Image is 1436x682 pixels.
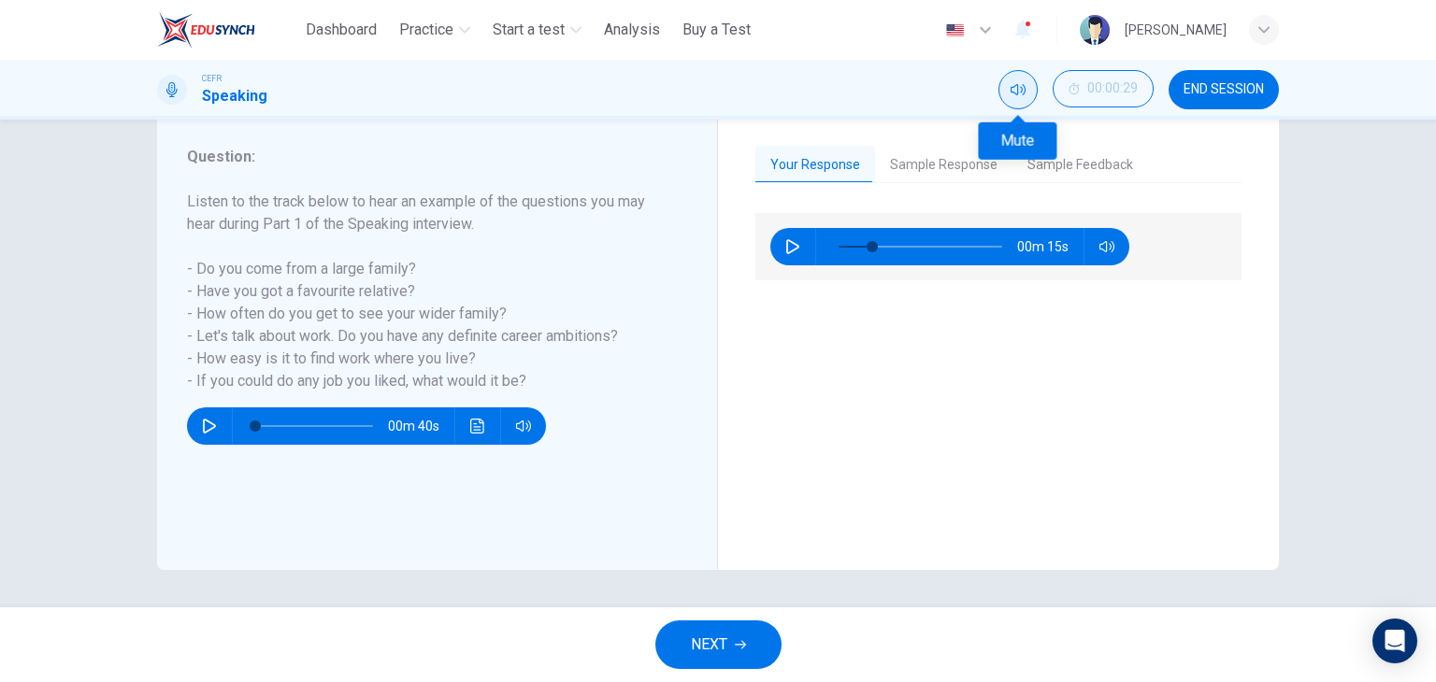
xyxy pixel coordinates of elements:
[463,407,493,445] button: Click to see the audio transcription
[1080,15,1110,45] img: Profile picture
[157,11,298,49] a: ELTC logo
[755,146,875,185] button: Your Response
[1053,70,1154,107] button: 00:00:29
[604,19,660,41] span: Analysis
[691,632,727,658] span: NEXT
[1087,81,1138,96] span: 00:00:29
[1169,70,1279,109] button: END SESSION
[399,19,453,41] span: Practice
[943,23,967,37] img: en
[298,13,384,47] button: Dashboard
[1184,82,1264,97] span: END SESSION
[1012,146,1148,185] button: Sample Feedback
[202,72,222,85] span: CEFR
[202,85,267,107] h1: Speaking
[682,19,751,41] span: Buy a Test
[998,70,1038,109] div: Mute
[675,13,758,47] button: Buy a Test
[485,13,589,47] button: Start a test
[1053,70,1154,109] div: Hide
[187,146,665,168] h6: Question :
[493,19,565,41] span: Start a test
[187,191,665,392] h6: Listen to the track below to hear an example of the questions you may hear during Part 1 of the S...
[596,13,668,47] button: Analysis
[1372,618,1417,663] div: Open Intercom Messenger
[1125,19,1227,41] div: [PERSON_NAME]
[655,620,782,669] button: NEXT
[755,146,1242,185] div: basic tabs example
[392,13,478,47] button: Practice
[306,19,377,41] span: Dashboard
[875,146,1012,185] button: Sample Response
[1017,228,1084,265] span: 00m 15s
[388,407,454,445] span: 00m 40s
[157,11,255,49] img: ELTC logo
[978,122,1056,160] div: Mute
